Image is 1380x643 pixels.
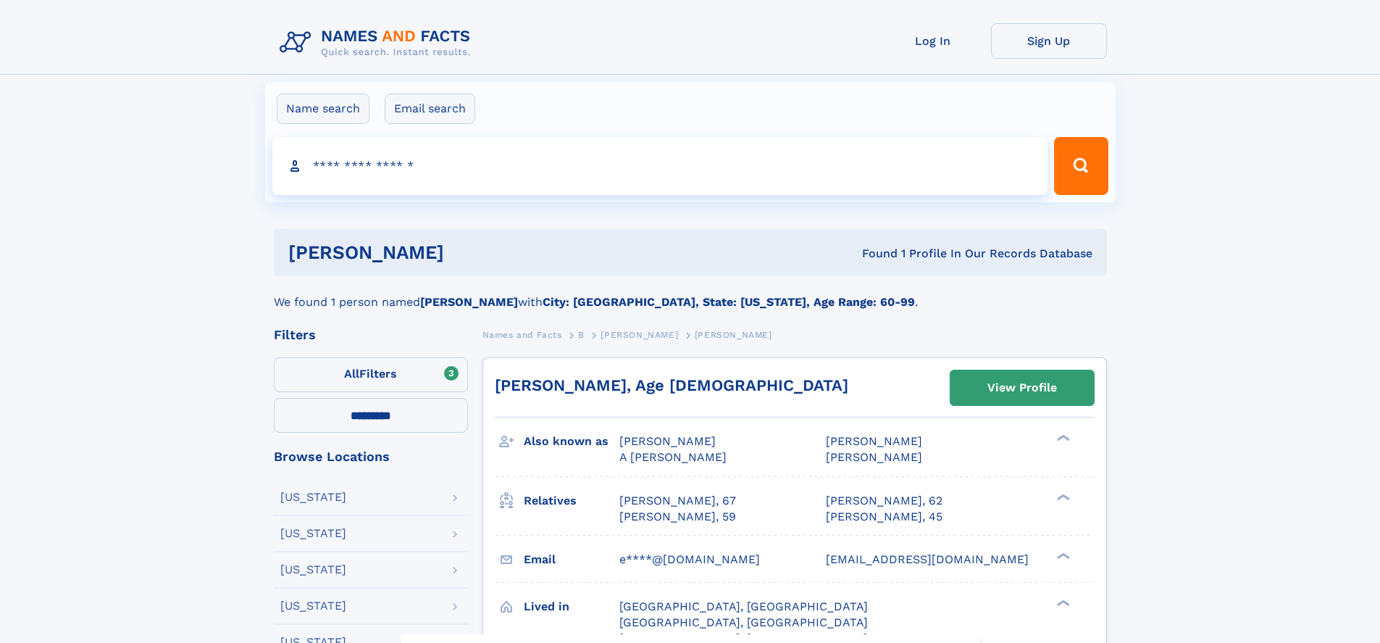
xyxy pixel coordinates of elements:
[495,376,848,394] a: [PERSON_NAME], Age [DEMOGRAPHIC_DATA]
[619,493,736,509] a: [PERSON_NAME], 67
[619,615,868,629] span: [GEOGRAPHIC_DATA], [GEOGRAPHIC_DATA]
[280,564,346,576] div: [US_STATE]
[619,434,716,448] span: [PERSON_NAME]
[288,244,653,262] h1: [PERSON_NAME]
[1053,492,1071,502] div: ❯
[601,330,678,340] span: [PERSON_NAME]
[991,23,1107,59] a: Sign Up
[826,434,922,448] span: [PERSON_NAME]
[826,493,942,509] a: [PERSON_NAME], 62
[274,357,468,392] label: Filters
[653,246,1092,262] div: Found 1 Profile In Our Records Database
[826,509,942,525] a: [PERSON_NAME], 45
[1053,433,1071,443] div: ❯
[524,594,619,619] h3: Lived in
[875,23,991,59] a: Log In
[274,328,468,341] div: Filters
[524,489,619,513] h3: Relatives
[1054,137,1108,195] button: Search Button
[385,94,475,124] label: Email search
[619,600,868,613] span: [GEOGRAPHIC_DATA], [GEOGRAPHIC_DATA]
[826,552,1029,566] span: [EMAIL_ADDRESS][DOMAIN_NAME]
[826,450,922,464] span: [PERSON_NAME]
[695,330,772,340] span: [PERSON_NAME]
[280,491,346,503] div: [US_STATE]
[277,94,369,124] label: Name search
[272,137,1048,195] input: search input
[1053,551,1071,560] div: ❯
[524,547,619,572] h3: Email
[524,429,619,454] h3: Also known as
[619,509,736,525] a: [PERSON_NAME], 59
[274,450,468,463] div: Browse Locations
[482,325,562,344] a: Names and Facts
[1053,598,1071,607] div: ❯
[274,23,482,62] img: Logo Names and Facts
[543,295,915,309] b: City: [GEOGRAPHIC_DATA], State: [US_STATE], Age Range: 60-99
[344,367,359,381] span: All
[987,371,1057,405] div: View Profile
[274,276,1107,311] div: We found 1 person named with .
[619,450,727,464] span: A [PERSON_NAME]
[280,600,346,612] div: [US_STATE]
[578,330,585,340] span: B
[280,528,346,539] div: [US_STATE]
[578,325,585,344] a: B
[950,370,1094,405] a: View Profile
[601,325,678,344] a: [PERSON_NAME]
[420,295,518,309] b: [PERSON_NAME]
